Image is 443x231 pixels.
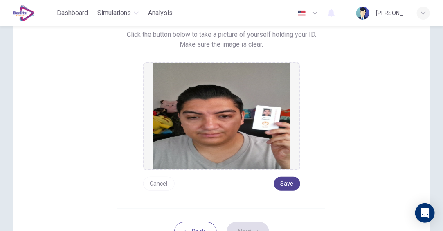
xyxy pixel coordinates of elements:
[180,40,263,49] span: Make sure the image is clear.
[127,30,316,40] span: Click the button below to take a picture of yourself holding your ID.
[54,6,91,20] button: Dashboard
[143,177,175,191] button: Cancel
[376,8,407,18] div: [PERSON_NAME]
[356,7,369,20] img: Profile picture
[415,203,435,223] div: Open Intercom Messenger
[57,8,88,18] span: Dashboard
[153,63,290,169] img: preview screemshot
[274,177,300,191] button: Save
[13,5,35,21] img: EduSynch logo
[148,8,173,18] span: Analysis
[94,6,142,20] button: Simulations
[98,8,131,18] span: Simulations
[297,10,307,16] img: en
[13,5,54,21] a: EduSynch logo
[145,6,176,20] button: Analysis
